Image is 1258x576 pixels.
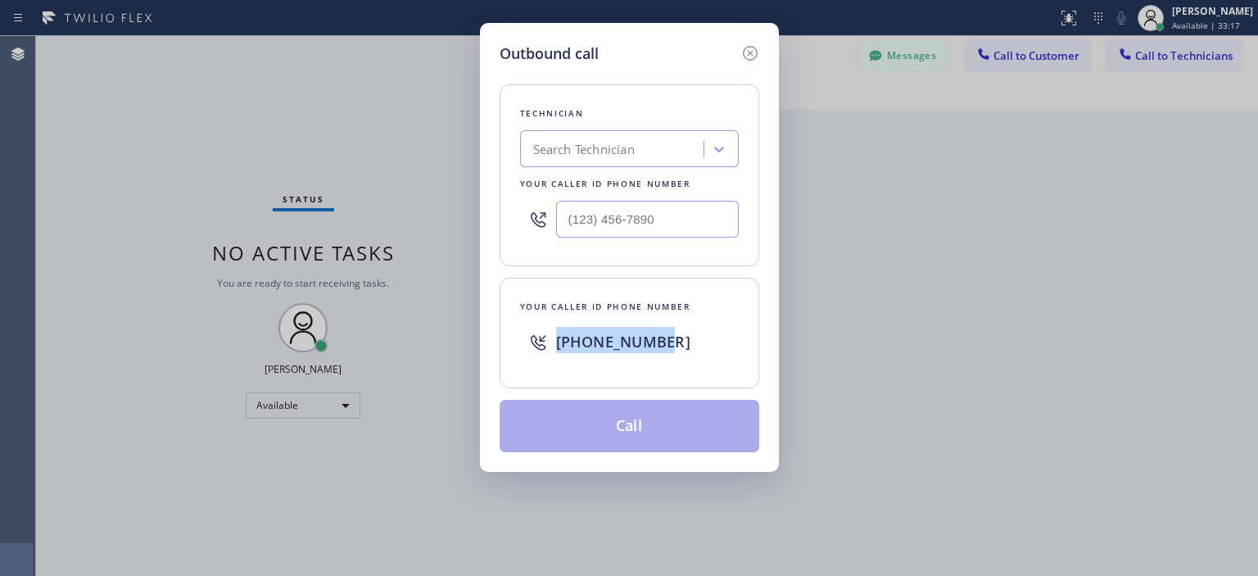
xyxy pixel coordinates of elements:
[520,105,739,122] div: Technician
[556,201,739,238] input: (123) 456-7890
[500,400,759,452] button: Call
[556,332,690,351] span: [PHONE_NUMBER]
[520,175,739,193] div: Your caller id phone number
[520,298,739,315] div: Your caller id phone number
[533,140,635,159] div: Search Technician
[500,43,599,65] h5: Outbound call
